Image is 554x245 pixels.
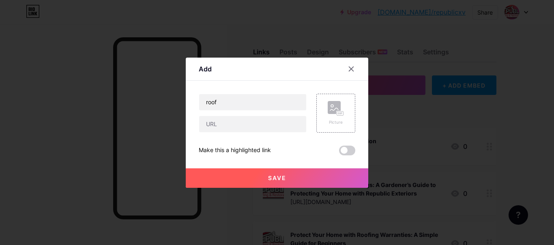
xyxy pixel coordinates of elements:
[186,168,368,188] button: Save
[268,174,286,181] span: Save
[199,146,271,155] div: Make this a highlighted link
[199,64,212,74] div: Add
[328,119,344,125] div: Picture
[199,116,306,132] input: URL
[199,94,306,110] input: Title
